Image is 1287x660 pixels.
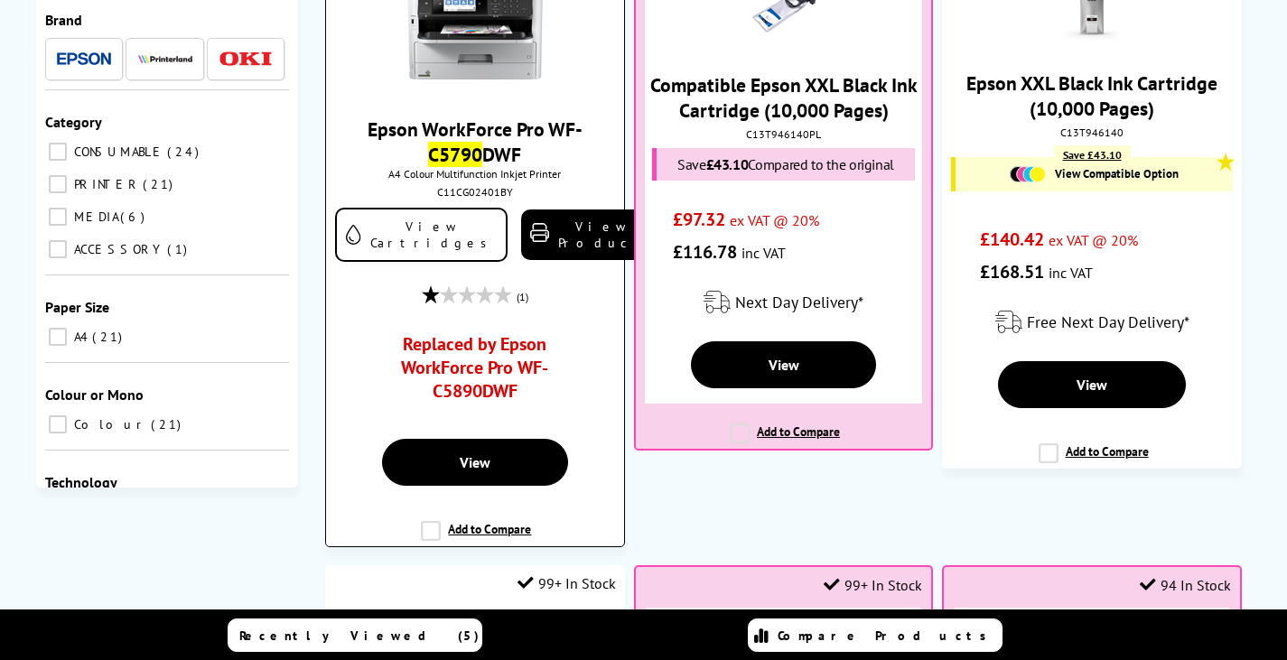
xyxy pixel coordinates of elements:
a: Epson XXL Black Ink Cartridge (10,000 Pages) [966,70,1217,121]
span: £97.32 [673,208,725,231]
span: Colour or Mono [45,386,144,404]
span: £168.51 [980,260,1044,284]
a: View [998,361,1186,408]
span: Brand [45,11,82,29]
a: View Compatible Option [965,166,1223,182]
span: View [769,356,799,374]
span: 21 [151,416,185,432]
a: View [691,341,877,388]
input: PRINTER 21 [49,175,67,193]
input: Colour 21 [49,415,67,433]
span: 1 [167,241,191,257]
span: inc VAT [741,244,786,262]
span: View [1077,376,1107,394]
span: View Compatible Option [1055,166,1179,181]
a: View Product [521,209,657,260]
div: Save £43.10 [1054,145,1131,164]
span: 6 [120,209,149,225]
div: Save Compared to the original [652,148,915,181]
img: OKI [219,51,273,67]
span: 24 [167,144,203,160]
span: inc VAT [1049,264,1093,282]
span: ex VAT @ 20% [1049,231,1138,249]
div: 99+ In Stock [518,574,616,592]
mark: C5790 [428,142,482,167]
img: Cartridges [1010,166,1046,182]
div: C11CG02401BY [340,185,610,199]
input: ACCESSORY 1 [49,240,67,258]
span: Free Next Day Delivery* [1027,311,1189,332]
span: MEDIA [70,209,118,225]
span: Next Day Delivery* [735,292,863,312]
div: C13T946140 [956,125,1227,139]
span: A4 [70,329,90,345]
span: £140.42 [980,228,1044,251]
img: Printerland [138,54,192,63]
a: Compatible Epson XXL Black Ink Cartridge (10,000 Pages) [650,72,918,123]
div: C13T946140PL [649,127,918,141]
span: CONSUMABLE [70,144,165,160]
span: Recently Viewed (5) [239,627,480,644]
span: (1) [517,280,528,314]
span: Technology [45,473,117,491]
span: Colour [70,416,149,432]
input: CONSUMABLE 24 [49,143,67,161]
span: View [460,453,490,471]
a: Compare Products [748,618,1003,652]
span: Compare Products [778,627,996,644]
span: £116.78 [673,240,737,264]
label: Add to Compare [1039,443,1149,478]
input: MEDIA 6 [49,208,67,226]
span: Paper Size [45,298,109,316]
span: ex VAT @ 20% [730,211,819,229]
div: 94 In Stock [1140,576,1231,594]
span: PRINTER [70,176,141,192]
span: ACCESSORY [70,241,165,257]
span: 21 [143,176,177,192]
span: Category [45,113,102,131]
span: £43.10 [706,155,749,173]
a: View [382,439,569,486]
a: Replaced by Epson WorkForce Pro WF-C5890DWF [363,332,586,412]
div: modal_delivery [645,277,922,328]
span: 21 [92,329,126,345]
div: 99+ In Stock [824,576,922,594]
span: A4 Colour Multifunction Inkjet Printer [335,167,614,181]
label: Add to Compare [730,423,840,458]
div: modal_delivery [951,297,1232,348]
a: Recently Viewed (5) [228,618,482,652]
input: A4 21 [49,328,67,346]
label: Add to Compare [421,521,531,555]
img: Epson [57,52,111,66]
a: Epson WorkForce Pro WF-C5790DWF [368,116,583,167]
a: View Cartridges [335,208,508,262]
